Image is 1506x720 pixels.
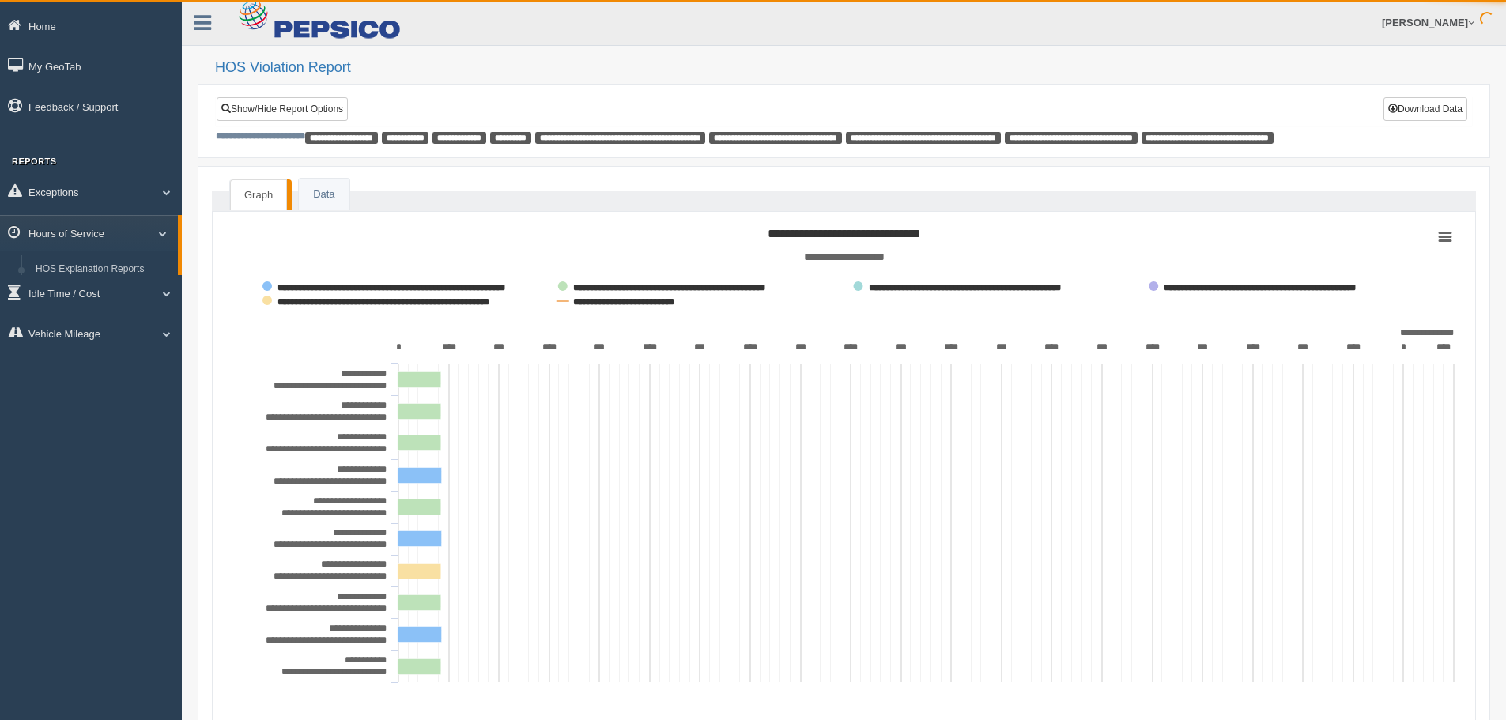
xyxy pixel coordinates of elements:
[299,179,349,211] a: Data
[1383,97,1467,121] button: Download Data
[217,97,348,121] a: Show/Hide Report Options
[28,255,178,284] a: HOS Explanation Reports
[215,60,1490,76] h2: HOS Violation Report
[230,179,287,211] a: Graph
